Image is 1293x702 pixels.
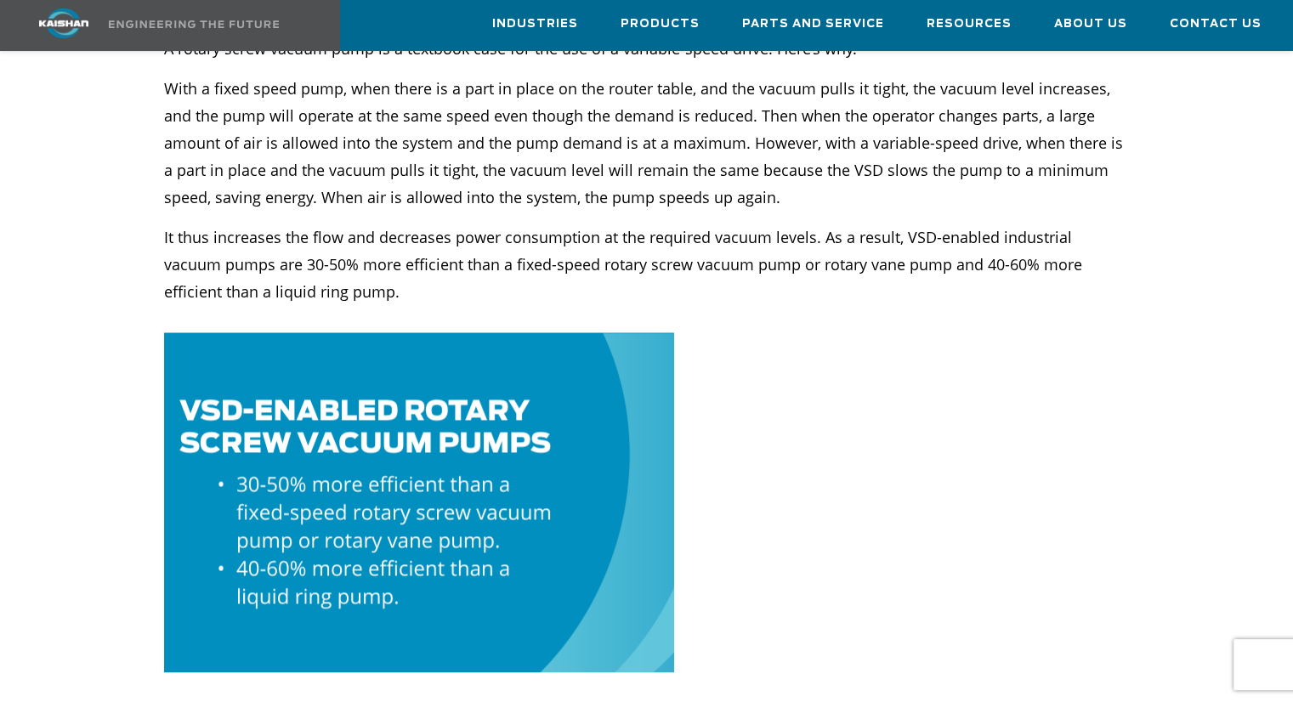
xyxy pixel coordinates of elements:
p: With a fixed speed pump, when there is a part in place on the router table, and the vacuum pulls ... [164,75,1129,211]
a: Contact Us [1170,1,1262,47]
p: It thus increases the flow and decreases power consumption at the required vacuum levels. As a re... [164,224,1129,332]
img: VSD [164,332,674,672]
a: Products [621,1,700,47]
span: Industries [492,14,578,34]
a: About Us [1054,1,1127,47]
span: Products [621,14,700,34]
img: Engineering the future [109,20,279,28]
a: Resources [927,1,1012,47]
a: Parts and Service [742,1,884,47]
span: Resources [927,14,1012,34]
span: Parts and Service [742,14,884,34]
a: Industries [492,1,578,47]
span: Contact Us [1170,14,1262,34]
span: About Us [1054,14,1127,34]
